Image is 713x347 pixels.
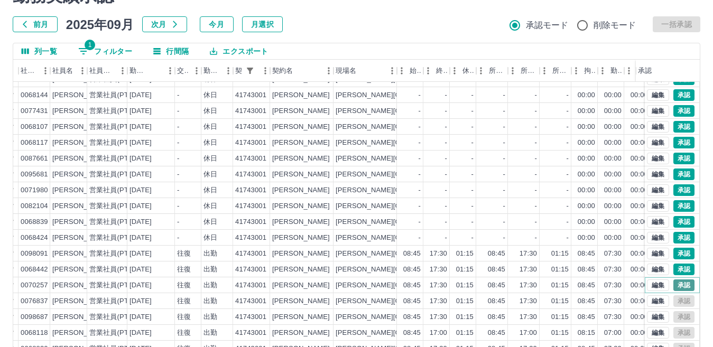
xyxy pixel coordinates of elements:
div: - [567,122,569,132]
div: - [535,185,537,195]
div: 41743001 [235,217,266,227]
div: - [503,201,505,211]
div: - [419,233,421,243]
div: 00:00 [604,170,622,180]
span: 1 [85,40,95,50]
div: 00:00 [604,233,622,243]
div: 00:00 [604,138,622,148]
div: [PERSON_NAME] [272,154,330,164]
div: - [471,106,474,116]
div: 00:00 [578,106,595,116]
div: 勤務日 [127,60,175,82]
div: 社員名 [52,60,73,82]
div: - [567,170,569,180]
div: 所定開始 [476,60,508,82]
div: 往復 [177,265,191,275]
div: - [177,122,179,132]
button: メニュー [321,63,337,79]
div: - [177,154,179,164]
div: - [535,106,537,116]
div: 所定休憩 [540,60,571,82]
div: 17:30 [430,249,447,259]
div: - [503,122,505,132]
div: - [535,90,537,100]
button: 編集 [647,311,669,323]
div: - [177,90,179,100]
div: [PERSON_NAME] [272,185,330,195]
div: - [567,185,569,195]
div: 契約名 [270,60,334,82]
div: 営業社員(PT契約) [89,170,145,180]
div: - [503,90,505,100]
div: [PERSON_NAME] [52,154,110,164]
button: 承認 [673,264,695,275]
div: 承認 [638,60,652,82]
div: - [445,201,447,211]
button: 編集 [647,121,669,133]
div: [PERSON_NAME] [52,170,110,180]
div: - [419,106,421,116]
div: - [177,217,179,227]
div: - [419,122,421,132]
div: - [471,217,474,227]
div: [PERSON_NAME] [272,90,330,100]
div: - [445,90,447,100]
div: 拘束 [584,60,596,82]
div: 0082104 [21,201,48,211]
button: 承認 [673,184,695,196]
div: [PERSON_NAME][GEOGRAPHIC_DATA] [336,249,466,259]
button: メニュー [75,63,90,79]
div: 勤務 [598,60,624,82]
div: 勤務区分 [201,60,233,82]
div: 0068117 [21,138,48,148]
div: [DATE] [129,90,152,100]
div: 00:00 [604,106,622,116]
div: [PERSON_NAME][GEOGRAPHIC_DATA] [336,138,466,148]
div: [PERSON_NAME] [52,122,110,132]
div: 01:15 [456,265,474,275]
div: - [419,217,421,227]
div: - [535,138,537,148]
div: - [445,170,447,180]
div: - [419,90,421,100]
div: - [535,170,537,180]
div: [DATE] [129,185,152,195]
div: - [535,154,537,164]
div: - [419,201,421,211]
div: [PERSON_NAME][GEOGRAPHIC_DATA] [336,90,466,100]
div: 41743001 [235,122,266,132]
div: [PERSON_NAME][GEOGRAPHIC_DATA] [336,265,466,275]
div: 契約名 [272,60,293,82]
div: - [471,90,474,100]
div: - [471,138,474,148]
button: 列選択 [13,43,66,59]
div: 00:00 [631,122,648,132]
div: 休日 [203,217,217,227]
div: 営業社員(PT契約) [89,106,145,116]
div: - [567,154,569,164]
div: - [567,217,569,227]
div: [PERSON_NAME] [272,138,330,148]
div: 00:00 [631,233,648,243]
div: - [419,154,421,164]
div: 所定終業 [508,60,540,82]
div: - [535,122,537,132]
div: 0098091 [21,249,48,259]
div: 00:00 [578,233,595,243]
button: 編集 [647,89,669,101]
div: [DATE] [129,233,152,243]
div: - [445,233,447,243]
div: 契約コード [233,60,270,82]
div: [DATE] [129,106,152,116]
div: 休日 [203,201,217,211]
div: [PERSON_NAME] [272,106,330,116]
button: 編集 [647,216,669,228]
div: - [471,170,474,180]
div: 0068839 [21,217,48,227]
div: 41743001 [235,106,266,116]
div: - [471,154,474,164]
div: 休日 [203,233,217,243]
div: - [471,122,474,132]
div: - [567,233,569,243]
div: 17:30 [520,249,537,259]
